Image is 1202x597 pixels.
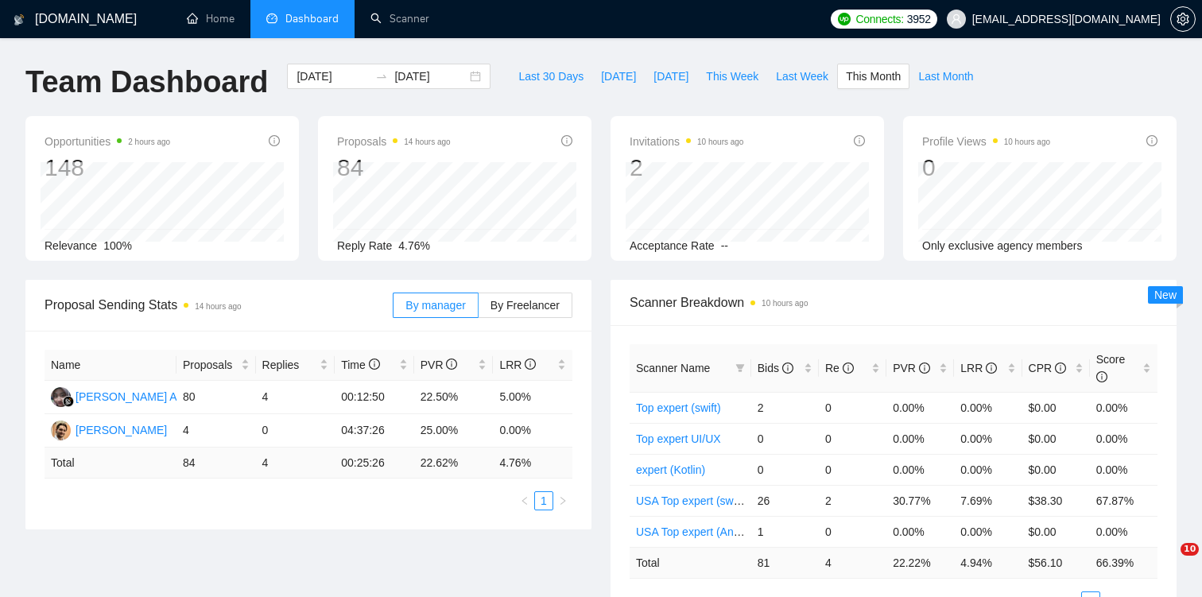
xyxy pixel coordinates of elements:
[493,448,572,479] td: 4.76 %
[269,135,280,146] span: info-circle
[954,516,1022,547] td: 0.00%
[262,356,317,374] span: Replies
[45,295,393,315] span: Proposal Sending Stats
[187,12,235,25] a: homeHome
[886,485,954,516] td: 30.77%
[907,10,931,28] span: 3952
[886,516,954,547] td: 0.00%
[751,485,819,516] td: 26
[45,132,170,151] span: Opportunities
[751,392,819,423] td: 2
[819,547,886,578] td: 4
[335,448,414,479] td: 00:25:26
[421,359,458,371] span: PVR
[45,448,176,479] td: Total
[1022,547,1090,578] td: $ 56.10
[751,423,819,454] td: 0
[636,525,762,538] a: USA Top expert (Angular)
[732,356,748,380] span: filter
[256,414,335,448] td: 0
[337,132,451,151] span: Proposals
[256,381,335,414] td: 4
[1154,289,1177,301] span: New
[653,68,688,85] span: [DATE]
[394,68,467,85] input: End date
[515,491,534,510] button: left
[266,13,277,24] span: dashboard
[51,421,71,440] img: DH
[520,496,529,506] span: left
[1090,516,1157,547] td: 0.00%
[819,485,886,516] td: 2
[819,454,886,485] td: 0
[45,153,170,183] div: 148
[553,491,572,510] button: right
[1146,135,1157,146] span: info-circle
[922,132,1050,151] span: Profile Views
[636,432,721,445] a: Top expert UI/UX
[825,362,854,374] span: Re
[697,64,767,89] button: This Week
[256,350,335,381] th: Replies
[762,299,808,308] time: 10 hours ago
[819,392,886,423] td: 0
[782,362,793,374] span: info-circle
[838,13,851,25] img: upwork-logo.png
[1022,485,1090,516] td: $38.30
[525,359,536,370] span: info-circle
[601,68,636,85] span: [DATE]
[1022,392,1090,423] td: $0.00
[176,414,256,448] td: 4
[553,491,572,510] li: Next Page
[45,350,176,381] th: Name
[819,516,886,547] td: 0
[630,132,743,151] span: Invitations
[893,362,930,374] span: PVR
[398,239,430,252] span: 4.76%
[1096,353,1126,383] span: Score
[855,10,903,28] span: Connects:
[446,359,457,370] span: info-circle
[1004,138,1050,146] time: 10 hours ago
[375,70,388,83] span: swap-right
[636,463,705,476] a: expert (Kotlin)
[414,381,494,414] td: 22.50%
[1096,371,1107,382] span: info-circle
[854,135,865,146] span: info-circle
[76,388,192,405] div: [PERSON_NAME] Ayra
[706,68,758,85] span: This Week
[535,492,553,510] a: 1
[341,359,379,371] span: Time
[493,381,572,414] td: 5.00%
[636,362,710,374] span: Scanner Name
[76,421,167,439] div: [PERSON_NAME]
[758,362,793,374] span: Bids
[176,381,256,414] td: 80
[1055,362,1066,374] span: info-circle
[951,14,962,25] span: user
[1090,423,1157,454] td: 0.00%
[510,64,592,89] button: Last 30 Days
[636,494,746,507] a: USA Top expert (swift)
[103,239,132,252] span: 100%
[176,448,256,479] td: 84
[751,547,819,578] td: 81
[960,362,997,374] span: LRR
[1090,392,1157,423] td: 0.00%
[819,423,886,454] td: 0
[630,239,715,252] span: Acceptance Rate
[837,64,909,89] button: This Month
[515,491,534,510] li: Previous Page
[751,516,819,547] td: 1
[335,414,414,448] td: 04:37:26
[922,153,1050,183] div: 0
[954,454,1022,485] td: 0.00%
[63,396,74,407] img: gigradar-bm.png
[518,68,584,85] span: Last 30 Days
[51,387,71,407] img: NF
[490,299,560,312] span: By Freelancer
[735,363,745,373] span: filter
[751,454,819,485] td: 0
[954,392,1022,423] td: 0.00%
[51,423,167,436] a: DH[PERSON_NAME]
